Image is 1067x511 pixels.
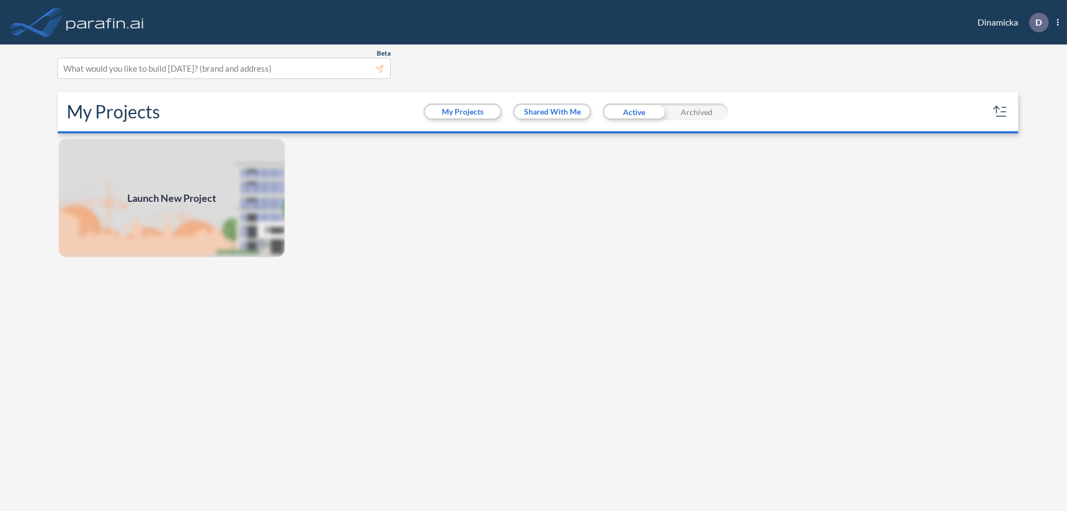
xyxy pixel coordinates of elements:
[961,13,1059,32] div: Dinamicka
[1035,17,1042,27] p: D
[67,101,160,122] h2: My Projects
[58,138,286,258] a: Launch New Project
[602,103,665,120] div: Active
[515,105,590,118] button: Shared With Me
[64,11,146,33] img: logo
[425,105,500,118] button: My Projects
[991,103,1009,121] button: sort
[665,103,728,120] div: Archived
[377,49,391,58] span: Beta
[127,191,216,206] span: Launch New Project
[58,138,286,258] img: add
